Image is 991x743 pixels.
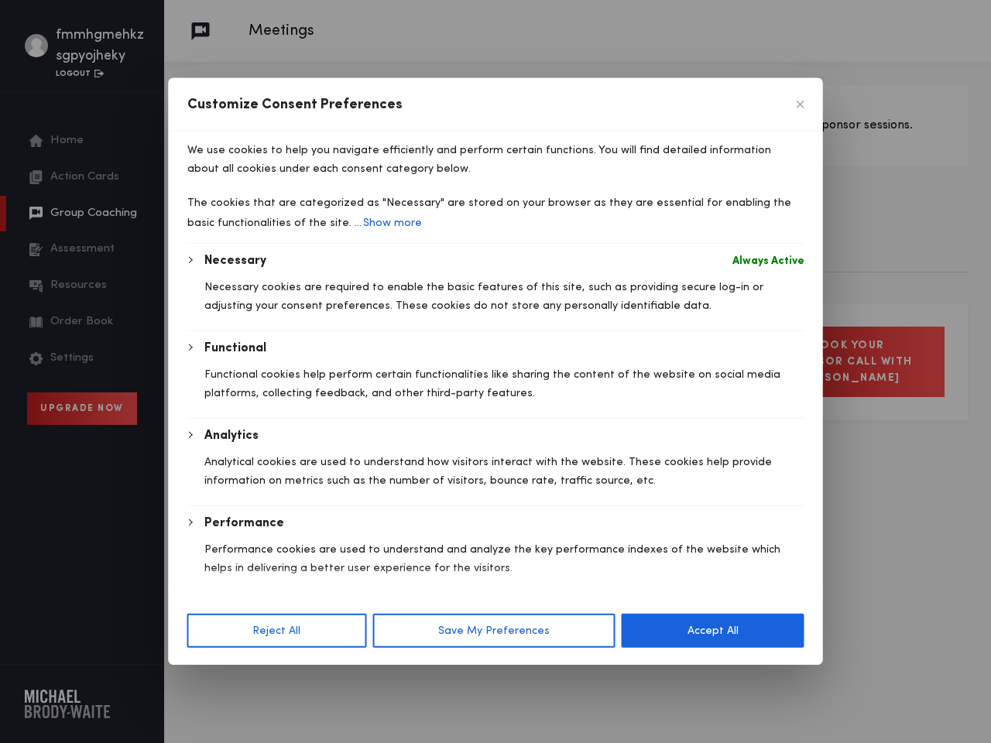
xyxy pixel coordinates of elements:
[204,514,284,532] button: Performance
[187,95,403,114] span: Customize Consent Preferences
[187,193,804,234] p: The cookies that are categorized as "Necessary" are stored on your browser as they are essential ...
[204,339,266,358] button: Functional
[204,278,804,315] p: Necessary cookies are required to enable the basic features of this site, such as providing secur...
[732,252,804,270] span: Always Active
[362,212,423,234] button: Show more
[204,426,259,445] button: Analytics
[797,101,804,108] button: [cky_preference_close_label]
[797,101,804,108] img: Close
[169,78,823,665] div: Customise Consent Preferences
[204,252,266,270] button: Necessary
[372,614,616,648] button: Save My Preferences
[187,614,367,648] button: Reject All
[187,141,804,178] p: We use cookies to help you navigate efficiently and perform certain functions. You will find deta...
[204,453,804,490] p: Analytical cookies are used to understand how visitors interact with the website. These cookies h...
[204,365,804,402] p: Functional cookies help perform certain functionalities like sharing the content of the website o...
[204,540,804,577] p: Performance cookies are used to understand and analyze the key performance indexes of the website...
[622,614,804,648] button: Accept All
